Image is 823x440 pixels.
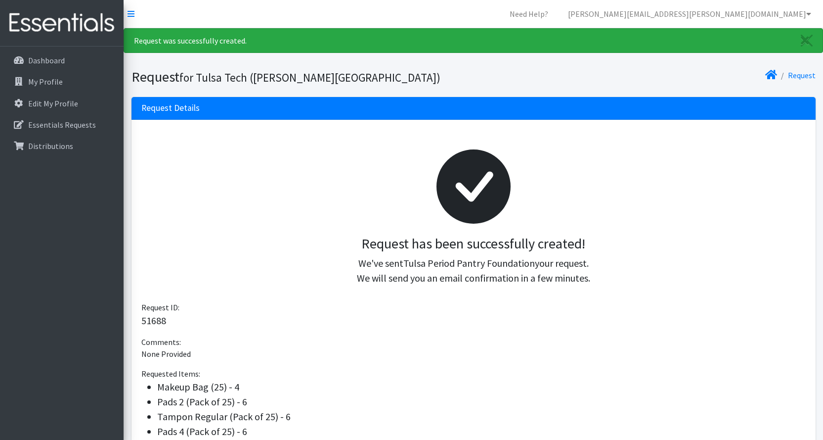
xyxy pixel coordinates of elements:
[141,349,191,359] span: None Provided
[179,70,440,85] small: for Tulsa Tech ([PERSON_NAME][GEOGRAPHIC_DATA])
[157,424,806,439] li: Pads 4 (Pack of 25) - 6
[4,115,120,135] a: Essentials Requests
[141,302,179,312] span: Request ID:
[4,72,120,92] a: My Profile
[28,141,73,151] p: Distributions
[157,380,806,394] li: Makeup Bag (25) - 4
[502,4,556,24] a: Need Help?
[4,94,120,113] a: Edit My Profile
[28,77,63,87] p: My Profile
[141,337,181,347] span: Comments:
[124,28,823,53] div: Request was successfully created.
[788,70,816,80] a: Request
[28,120,96,130] p: Essentials Requests
[791,29,823,52] a: Close
[149,236,798,252] h3: Request has been successfully created!
[28,98,78,108] p: Edit My Profile
[149,256,798,286] p: We've sent your request. We will send you an email confirmation in a few minutes.
[560,4,819,24] a: [PERSON_NAME][EMAIL_ADDRESS][PERSON_NAME][DOMAIN_NAME]
[28,55,65,65] p: Dashboard
[4,50,120,70] a: Dashboard
[141,103,200,113] h3: Request Details
[157,409,806,424] li: Tampon Regular (Pack of 25) - 6
[403,257,535,269] span: Tulsa Period Pantry Foundation
[131,68,470,86] h1: Request
[4,136,120,156] a: Distributions
[141,369,200,379] span: Requested Items:
[157,394,806,409] li: Pads 2 (Pack of 25) - 6
[4,6,120,40] img: HumanEssentials
[141,313,806,328] p: 51688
